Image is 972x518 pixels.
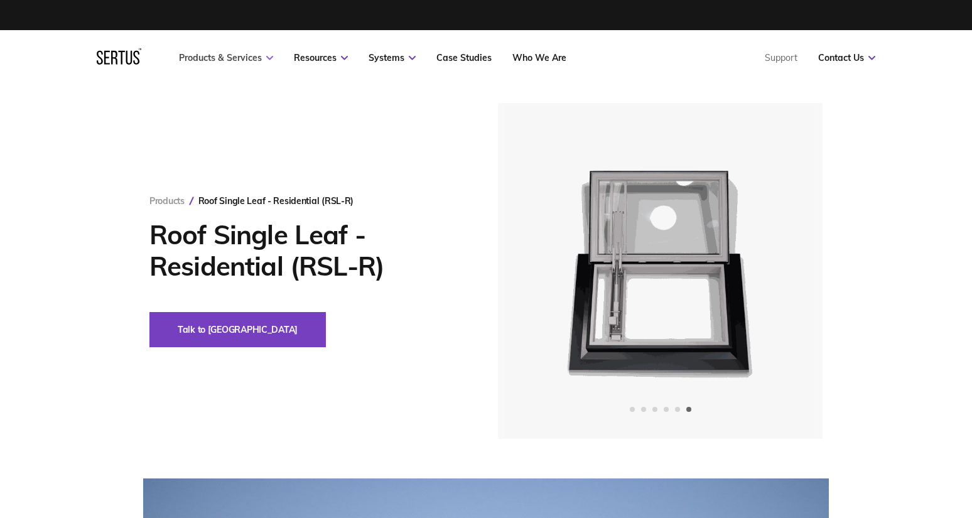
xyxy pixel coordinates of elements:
[149,195,185,207] a: Products
[294,52,348,63] a: Resources
[436,52,492,63] a: Case Studies
[149,312,326,347] button: Talk to [GEOGRAPHIC_DATA]
[909,458,972,518] iframe: Chat Widget
[179,52,273,63] a: Products & Services
[630,407,635,412] span: Go to slide 1
[149,219,460,282] h1: Roof Single Leaf - Residential (RSL-R)
[369,52,416,63] a: Systems
[641,407,646,412] span: Go to slide 2
[675,407,680,412] span: Go to slide 5
[664,407,669,412] span: Go to slide 4
[765,52,797,63] a: Support
[512,52,566,63] a: Who We Are
[818,52,875,63] a: Contact Us
[652,407,657,412] span: Go to slide 3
